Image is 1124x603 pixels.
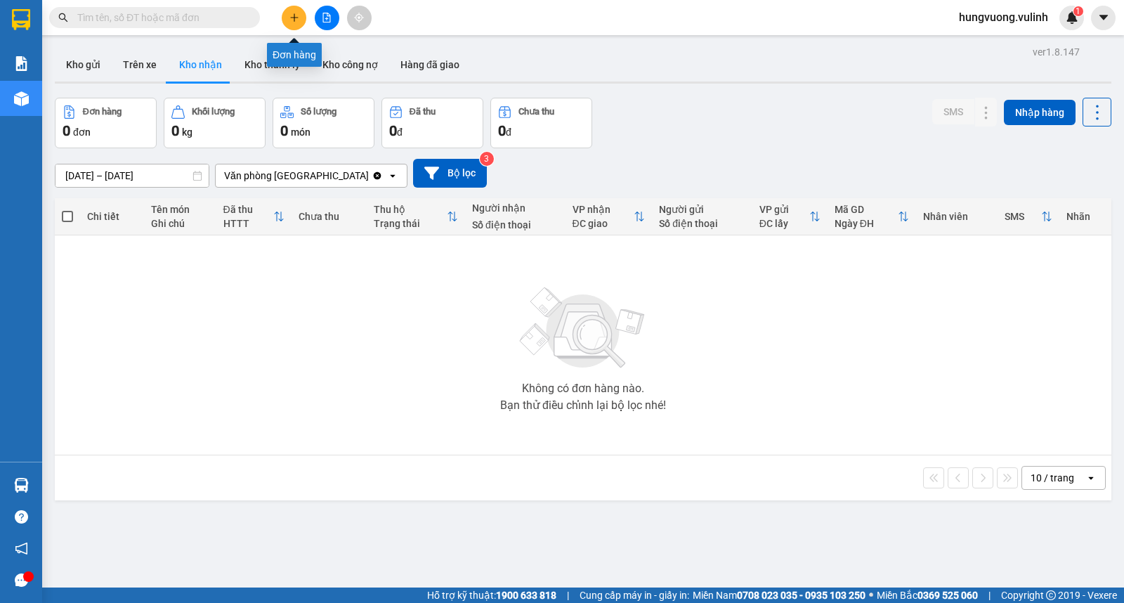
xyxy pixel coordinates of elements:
[410,107,436,117] div: Đã thu
[171,122,179,139] span: 0
[81,34,92,45] span: environment
[14,56,29,71] img: solution-icon
[759,204,809,215] div: VP gửi
[1085,472,1097,484] svg: open
[223,218,273,229] div: HTTT
[112,48,168,82] button: Trên xe
[580,588,689,603] span: Cung cấp máy in - giấy in:
[659,204,745,215] div: Người gửi
[73,127,91,138] span: đơn
[192,107,235,117] div: Khối lượng
[932,99,974,124] button: SMS
[63,122,70,139] span: 0
[224,169,369,183] div: Văn phòng [GEOGRAPHIC_DATA]
[273,98,374,148] button: Số lượng0món
[1097,11,1110,24] span: caret-down
[472,219,558,231] div: Số điện thoại
[151,218,209,229] div: Ghi chú
[1004,100,1076,125] button: Nhập hàng
[87,211,137,222] div: Chi tiết
[81,9,199,27] b: [PERSON_NAME]
[506,127,511,138] span: đ
[659,218,745,229] div: Số điện thoại
[1076,6,1080,16] span: 1
[480,152,494,166] sup: 3
[389,122,397,139] span: 0
[988,588,991,603] span: |
[573,218,634,229] div: ĐC giao
[389,48,471,82] button: Hàng đã giao
[693,588,865,603] span: Miền Nam
[367,198,465,235] th: Toggle SortBy
[923,211,990,222] div: Nhân viên
[58,13,68,22] span: search
[573,204,634,215] div: VP nhận
[1091,6,1116,30] button: caret-down
[752,198,828,235] th: Toggle SortBy
[374,204,447,215] div: Thu hộ
[6,101,268,119] li: 1900 8181
[500,400,666,411] div: Bạn thử điều chỉnh lại bộ lọc nhé!
[374,218,447,229] div: Trạng thái
[77,10,243,25] input: Tìm tên, số ĐT hoặc mã đơn
[1005,211,1041,222] div: SMS
[828,198,917,235] th: Toggle SortBy
[6,6,77,77] img: logo.jpg
[513,279,653,377] img: svg+xml;base64,PHN2ZyBjbGFzcz0ibGlzdC1wbHVnX19zdmciIHhtbG5zPSJodHRwOi8vd3d3LnczLm9yZy8yMDAwL3N2Zy...
[1066,11,1078,24] img: icon-new-feature
[387,170,398,181] svg: open
[1031,471,1074,485] div: 10 / trang
[151,204,209,215] div: Tên món
[370,169,372,183] input: Selected Văn phòng Kiên Giang.
[14,478,29,493] img: warehouse-icon
[301,107,336,117] div: Số lượng
[737,590,865,601] strong: 0708 023 035 - 0935 103 250
[917,590,978,601] strong: 0369 525 060
[291,127,311,138] span: món
[347,6,372,30] button: aim
[55,48,112,82] button: Kho gửi
[1033,44,1080,60] div: ver 1.8.147
[522,383,644,394] div: Không có đơn hàng nào.
[877,588,978,603] span: Miền Bắc
[759,218,809,229] div: ĐC lấy
[1046,590,1056,600] span: copyright
[15,573,28,587] span: message
[998,198,1059,235] th: Toggle SortBy
[12,9,30,30] img: logo-vxr
[498,122,506,139] span: 0
[427,588,556,603] span: Hỗ trợ kỹ thuật:
[299,211,360,222] div: Chưa thu
[14,91,29,106] img: warehouse-icon
[311,48,389,82] button: Kho công nợ
[566,198,653,235] th: Toggle SortBy
[381,98,483,148] button: Đã thu0đ
[223,204,273,215] div: Đã thu
[15,542,28,555] span: notification
[83,107,122,117] div: Đơn hàng
[496,590,556,601] strong: 1900 633 818
[216,198,292,235] th: Toggle SortBy
[6,31,268,102] li: E11, Đường số 8, Khu dân cư Nông [GEOGRAPHIC_DATA], Kv.[GEOGRAPHIC_DATA], [GEOGRAPHIC_DATA]
[413,159,487,188] button: Bộ lọc
[55,164,209,187] input: Select a date range.
[6,104,18,115] span: phone
[518,107,554,117] div: Chưa thu
[567,588,569,603] span: |
[15,510,28,524] span: question-circle
[280,122,288,139] span: 0
[282,6,306,30] button: plus
[289,13,299,22] span: plus
[322,13,332,22] span: file-add
[233,48,311,82] button: Kho thanh lý
[1073,6,1083,16] sup: 1
[869,592,873,598] span: ⚪️
[164,98,266,148] button: Khối lượng0kg
[397,127,403,138] span: đ
[168,48,233,82] button: Kho nhận
[182,127,192,138] span: kg
[1066,211,1104,222] div: Nhãn
[472,202,558,214] div: Người nhận
[948,8,1059,26] span: hungvuong.vulinh
[835,218,898,229] div: Ngày ĐH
